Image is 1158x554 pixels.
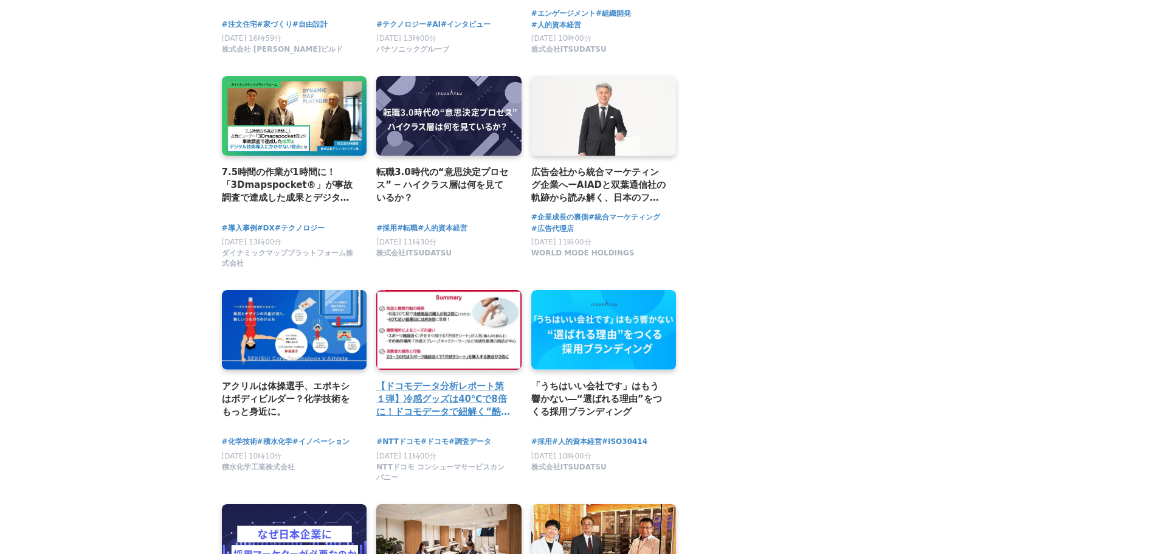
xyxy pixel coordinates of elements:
a: 転職3.0時代の“意思決定プロセス” ─ ハイクラス層は何を見ているか？ [376,165,512,205]
a: #化学技術 [222,436,257,448]
a: #導入事例 [222,223,257,234]
a: 広告会社から統合マーケティング企業へーAIADと双葉通信社の軌跡から読み解く、日本のファッションマーケティングの変遷【WMH STORY マーケティング編 vol.3】 [531,165,667,205]
a: 株式会社ITSUDATSU [531,48,607,57]
a: #ISO30414 [602,436,647,448]
span: 株式会社ITSUDATSU [376,248,452,258]
span: [DATE] 16時59分 [222,34,282,43]
a: #NTTドコモ [376,436,421,448]
a: #転職 [397,223,418,234]
span: [DATE] 13時00分 [222,238,282,246]
a: NTTドコモ コンシューマサービスカンパニー [376,476,512,485]
a: 株式会社ITSUDATSU [531,466,607,474]
a: #AI [426,19,441,30]
a: #人的資本経営 [552,436,602,448]
a: #ドコモ [421,436,449,448]
a: #テクノロジー [376,19,426,30]
a: アクリルは体操選手、エポキシはボディビルダー？化学技術をもっと身近に。 [222,379,357,419]
span: 株式会社 [PERSON_NAME]ビルド [222,44,343,55]
a: 株式会社ITSUDATSU [376,252,452,260]
a: #採用 [376,223,397,234]
a: #人的資本経営 [418,223,467,234]
span: ダイナミックマッププラットフォーム株式会社 [222,248,357,269]
a: ダイナミックマッププラットフォーム株式会社 [222,262,357,271]
span: [DATE] 10時00分 [531,452,591,460]
span: [DATE] 10時00分 [531,34,591,43]
span: [DATE] 10時10分 [222,452,282,460]
span: [DATE] 11時00分 [376,452,436,460]
a: #組織開発 [596,8,631,19]
a: #人的資本経営 [531,19,581,31]
span: [DATE] 11時00分 [531,238,591,246]
a: #統合マーケティング [588,212,660,223]
a: 積水化学工業株式会社 [222,466,295,474]
span: [DATE] 11時30分 [376,238,436,246]
a: #インタビュー [441,19,491,30]
span: [DATE] 13時00分 [376,34,436,43]
a: 7.5時間の作業が1時間に！「3Dmapspocket®」が事故調査で達成した成果とデジタル技術導入にかかせない視点とは [222,165,357,205]
span: 株式会社ITSUDATSU [531,462,607,473]
a: パナソニックグループ [376,48,449,57]
span: 株式会社ITSUDATSU [531,44,607,55]
a: #採用 [531,436,552,448]
a: #エンゲージメント [531,8,596,19]
a: 【ドコモデータ分析レポート第１弾】冷感グッズは40℃で8倍に！ドコモデータで紐解く“酷暑のリアル購買行動”～冷感・汗ケアアイテムの需要分析から販促・商品戦略への活用まで～ [376,379,512,419]
span: 積水化学工業株式会社 [222,462,295,473]
a: 「うちはいい会社です」はもう響かない―“選ばれる理由”をつくる採用ブランディング [531,379,667,419]
a: WORLD MODE HOLDINGS [531,252,635,260]
span: パナソニックグループ [376,44,449,55]
a: 株式会社 [PERSON_NAME]ビルド [222,48,343,57]
a: #企業成長の裏側 [531,212,588,223]
span: NTTドコモ コンシューマサービスカンパニー [376,462,512,483]
a: #注文住宅 [222,19,257,30]
a: #広告代理店 [531,223,574,235]
a: #テクノロジー [275,223,325,234]
a: #イノベーション [292,436,350,448]
a: #家づくり [257,19,292,30]
a: #自由設計 [292,19,328,30]
a: #積水化学 [257,436,292,448]
a: #調査データ [449,436,491,448]
span: WORLD MODE HOLDINGS [531,248,635,258]
a: #DX [257,223,275,234]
